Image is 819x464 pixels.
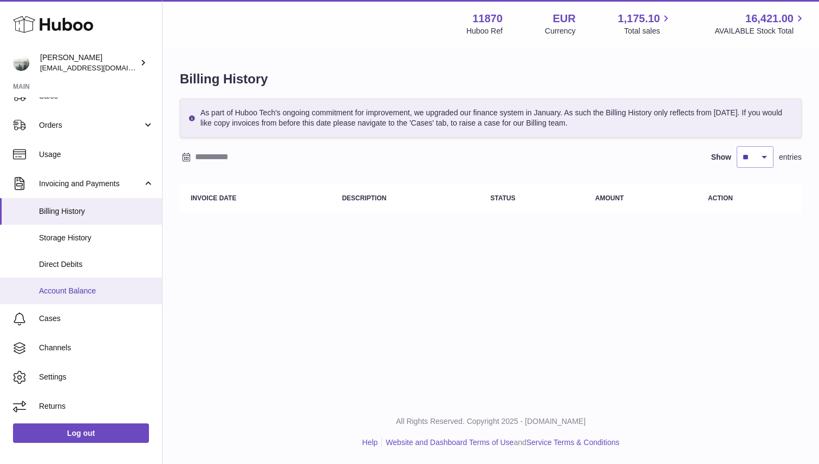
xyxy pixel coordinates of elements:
[39,343,154,353] span: Channels
[13,55,29,71] img: info@ecombrandbuilders.com
[714,26,806,36] span: AVAILABLE Stock Total
[180,99,802,138] div: As part of Huboo Tech's ongoing commitment for improvement, we upgraded our finance system in Jan...
[39,233,154,243] span: Storage History
[191,194,236,202] strong: Invoice Date
[552,11,575,26] strong: EUR
[362,438,378,447] a: Help
[40,53,138,73] div: [PERSON_NAME]
[39,120,142,130] span: Orders
[545,26,576,36] div: Currency
[490,194,515,202] strong: Status
[39,372,154,382] span: Settings
[714,11,806,36] a: 16,421.00 AVAILABLE Stock Total
[624,26,672,36] span: Total sales
[745,11,794,26] span: 16,421.00
[39,313,154,324] span: Cases
[711,152,731,162] label: Show
[39,179,142,189] span: Invoicing and Payments
[40,63,159,72] span: [EMAIL_ADDRESS][DOMAIN_NAME]
[526,438,620,447] a: Service Terms & Conditions
[779,152,802,162] span: entries
[39,259,154,270] span: Direct Debits
[466,26,503,36] div: Huboo Ref
[39,286,154,296] span: Account Balance
[595,194,624,202] strong: Amount
[39,401,154,411] span: Returns
[13,423,149,443] a: Log out
[382,437,619,448] li: and
[472,11,503,26] strong: 11870
[618,11,673,36] a: 1,175.10 Total sales
[171,416,810,427] p: All Rights Reserved. Copyright 2025 - [DOMAIN_NAME]
[180,70,802,88] h1: Billing History
[39,149,154,160] span: Usage
[618,11,660,26] span: 1,175.10
[708,194,733,202] strong: Action
[39,206,154,217] span: Billing History
[386,438,513,447] a: Website and Dashboard Terms of Use
[342,194,386,202] strong: Description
